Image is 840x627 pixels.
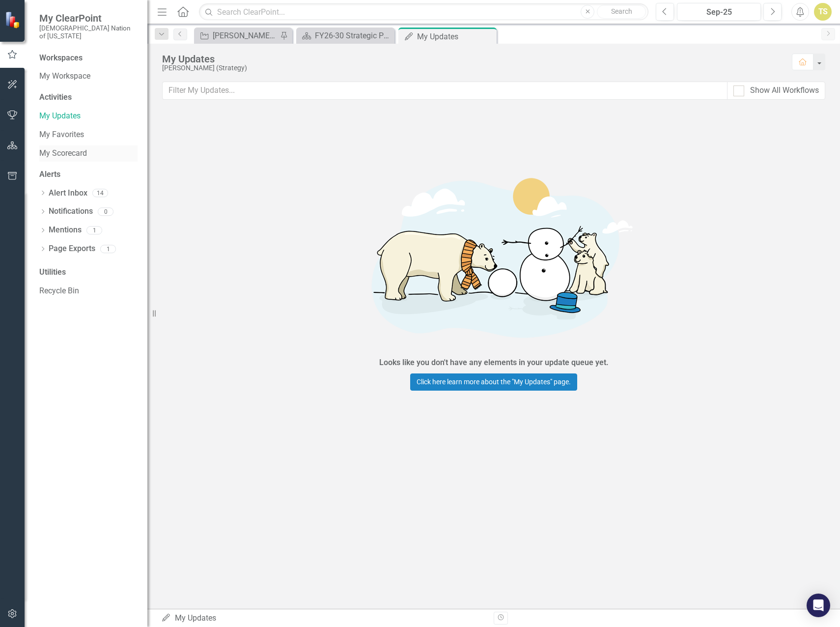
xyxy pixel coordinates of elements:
[807,594,830,617] div: Open Intercom Messenger
[86,226,102,234] div: 1
[49,225,82,236] a: Mentions
[814,3,832,21] button: TS
[39,169,138,180] div: Alerts
[315,29,392,42] div: FY26-30 Strategic Plan
[100,245,116,253] div: 1
[39,129,138,141] a: My Favorites
[39,285,138,297] a: Recycle Bin
[39,24,138,40] small: [DEMOGRAPHIC_DATA] Nation of [US_STATE]
[750,85,819,96] div: Show All Workflows
[39,53,83,64] div: Workspaces
[417,30,494,43] div: My Updates
[49,206,93,217] a: Notifications
[346,158,641,355] img: Getting started
[39,12,138,24] span: My ClearPoint
[213,29,278,42] div: [PERSON_NAME] SO's
[196,29,278,42] a: [PERSON_NAME] SO's
[410,373,577,391] a: Click here learn more about the "My Updates" page.
[49,188,87,199] a: Alert Inbox
[39,92,138,103] div: Activities
[49,243,95,255] a: Page Exports
[162,54,782,64] div: My Updates
[161,613,486,624] div: My Updates
[680,6,757,18] div: Sep-25
[39,148,138,159] a: My Scorecard
[162,64,782,72] div: [PERSON_NAME] (Strategy)
[379,357,609,369] div: Looks like you don't have any elements in your update queue yet.
[162,82,728,100] input: Filter My Updates...
[299,29,392,42] a: FY26-30 Strategic Plan
[39,111,138,122] a: My Updates
[92,189,108,198] div: 14
[39,267,138,278] div: Utilities
[677,3,761,21] button: Sep-25
[98,207,113,216] div: 0
[597,5,646,19] button: Search
[611,7,632,15] span: Search
[39,71,138,82] a: My Workspace
[199,3,648,21] input: Search ClearPoint...
[5,11,22,28] img: ClearPoint Strategy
